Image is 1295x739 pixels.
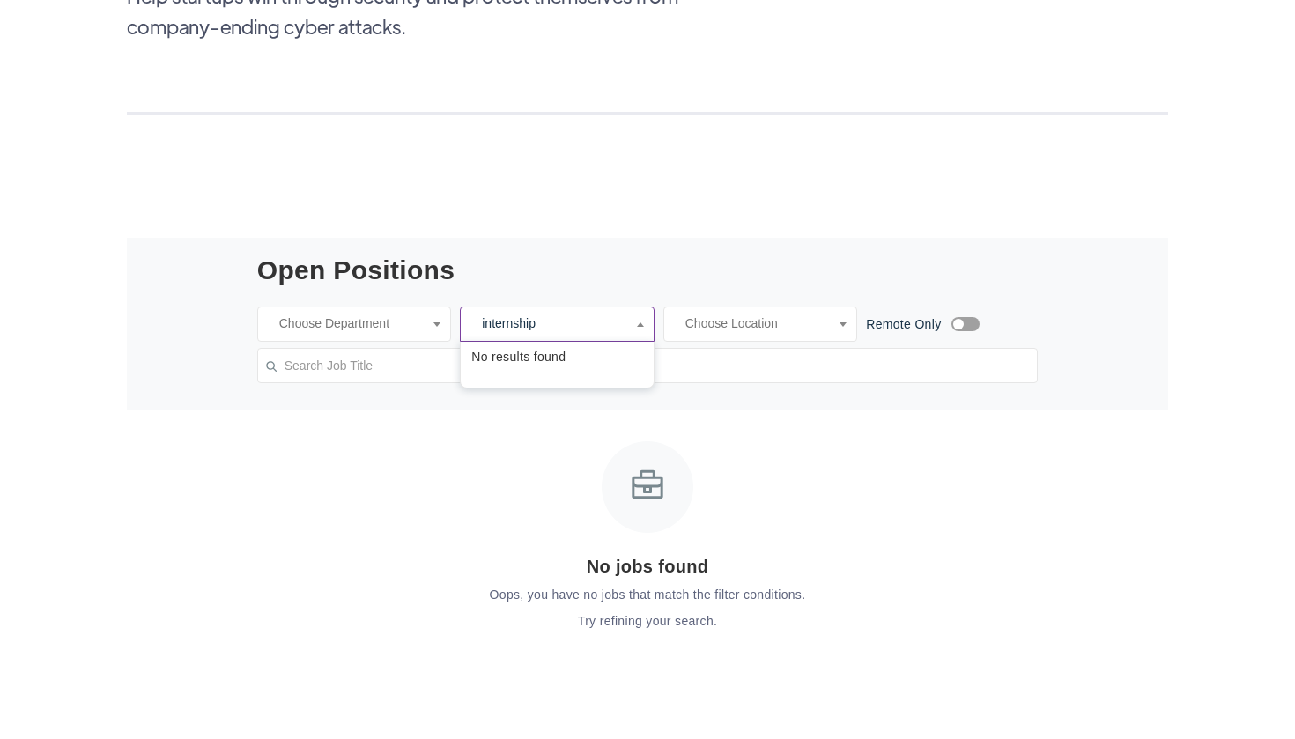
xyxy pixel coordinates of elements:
[461,342,654,373] li: No results found
[257,613,1039,631] p: Try refining your search.
[257,255,455,285] h3: Open Positions
[471,315,643,333] input: Choose Work Type
[993,549,1295,739] iframe: Chat Widget
[675,315,1200,333] input: Choose Location
[866,317,941,331] span: Remote Only
[257,587,1039,604] p: Oops, you have no jobs that match the filter conditions.
[257,348,1039,383] input: Search Job Title
[257,554,1039,580] div: No jobs found
[269,315,524,333] input: Choose Department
